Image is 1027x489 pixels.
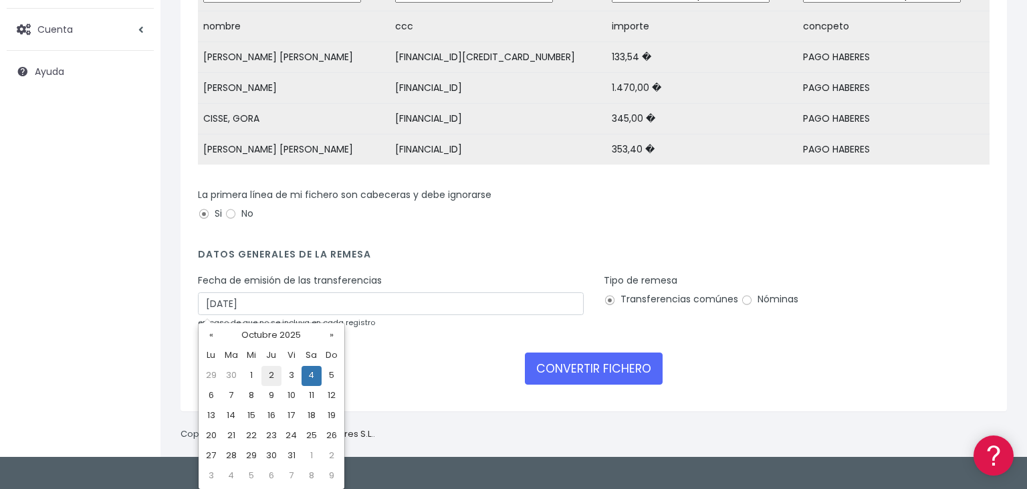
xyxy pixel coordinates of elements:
[261,446,281,466] td: 30
[198,42,390,73] td: [PERSON_NAME] [PERSON_NAME]
[181,427,375,442] p: Copyright © 2025 .
[241,346,261,366] th: Mi
[201,366,221,386] td: 29
[322,366,342,386] td: 5
[322,426,342,446] td: 26
[302,346,322,366] th: Sa
[201,466,221,486] td: 3
[281,366,302,386] td: 3
[261,466,281,486] td: 6
[798,42,990,73] td: PAGO HABERES
[198,11,390,42] td: nombre
[201,346,221,366] th: Lu
[741,292,798,306] label: Nóminas
[261,386,281,406] td: 9
[798,73,990,104] td: PAGO HABERES
[198,104,390,134] td: CISSE, GORA
[390,104,606,134] td: [FINANCIAL_ID]
[322,346,342,366] th: Do
[201,406,221,426] td: 13
[322,386,342,406] td: 12
[322,406,342,426] td: 19
[302,426,322,446] td: 25
[606,11,798,42] td: importe
[221,386,241,406] td: 7
[606,134,798,165] td: 353,40 �
[604,292,738,306] label: Transferencias comúnes
[198,317,375,328] small: en caso de que no se incluya en cada registro
[241,466,261,486] td: 5
[261,426,281,446] td: 23
[225,207,253,221] label: No
[221,446,241,466] td: 28
[221,406,241,426] td: 14
[322,326,342,346] th: »
[241,366,261,386] td: 1
[221,466,241,486] td: 4
[37,22,73,35] span: Cuenta
[201,446,221,466] td: 27
[798,104,990,134] td: PAGO HABERES
[7,58,154,86] a: Ayuda
[261,406,281,426] td: 16
[221,326,322,346] th: Octubre 2025
[198,207,222,221] label: Si
[201,426,221,446] td: 20
[606,104,798,134] td: 345,00 �
[221,366,241,386] td: 30
[221,426,241,446] td: 21
[198,249,990,267] h4: Datos generales de la remesa
[198,274,382,288] label: Fecha de emisión de las transferencias
[35,65,64,78] span: Ayuda
[798,11,990,42] td: concpeto
[606,73,798,104] td: 1.470,00 �
[201,386,221,406] td: 6
[241,426,261,446] td: 22
[390,11,606,42] td: ccc
[604,274,677,288] label: Tipo de remesa
[281,426,302,446] td: 24
[302,386,322,406] td: 11
[302,406,322,426] td: 18
[281,406,302,426] td: 17
[322,446,342,466] td: 2
[201,326,221,346] th: «
[606,42,798,73] td: 133,54 �
[261,346,281,366] th: Ju
[390,134,606,165] td: [FINANCIAL_ID]
[281,446,302,466] td: 31
[198,134,390,165] td: [PERSON_NAME] [PERSON_NAME]
[322,466,342,486] td: 9
[302,366,322,386] td: 4
[261,366,281,386] td: 2
[525,353,663,385] button: CONVERTIR FICHERO
[281,466,302,486] td: 7
[241,386,261,406] td: 8
[198,73,390,104] td: [PERSON_NAME]
[281,386,302,406] td: 10
[198,188,491,202] label: La primera línea de mi fichero son cabeceras y debe ignorarse
[7,15,154,43] a: Cuenta
[390,73,606,104] td: [FINANCIAL_ID]
[302,446,322,466] td: 1
[241,446,261,466] td: 29
[221,346,241,366] th: Ma
[390,42,606,73] td: [FINANCIAL_ID][CREDIT_CARD_NUMBER]
[281,346,302,366] th: Vi
[302,466,322,486] td: 8
[798,134,990,165] td: PAGO HABERES
[241,406,261,426] td: 15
